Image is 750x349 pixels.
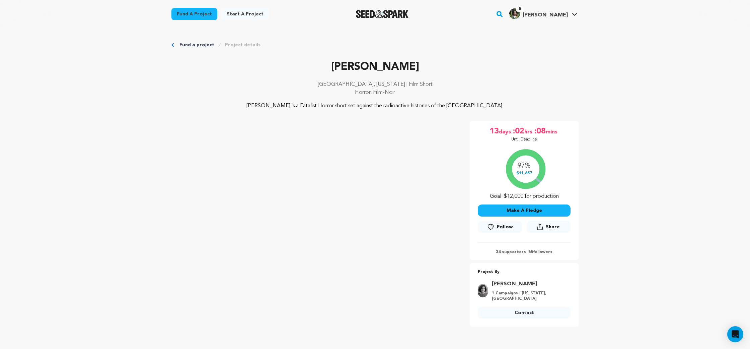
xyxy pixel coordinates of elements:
button: Make A Pledge [478,205,571,217]
span: :08 [534,126,546,137]
span: Share [546,224,560,230]
button: Share [526,221,571,233]
p: 1 Campaigns | [US_STATE], [GEOGRAPHIC_DATA] [492,291,567,301]
span: 65 [528,250,533,254]
p: [PERSON_NAME] is a Fatalist Horror short set against the radioactive histories of the [GEOGRAPHIC... [212,102,538,110]
span: Shea F.'s Profile [508,7,579,21]
p: Horror, Film-Noir [171,89,579,97]
a: Seed&Spark Homepage [356,10,408,18]
span: Follow [497,224,513,230]
span: 5 [516,6,524,12]
div: Breadcrumb [171,42,579,48]
span: Share [526,221,571,236]
img: 7f2a9a7b5fa6956e.jpg [478,284,488,297]
span: days [499,126,512,137]
p: Project By [478,268,571,276]
a: Project details [225,42,260,48]
a: Fund a project [171,8,217,20]
p: Until Deadline [511,137,537,142]
a: Contact [478,307,571,319]
span: mins [546,126,559,137]
button: Follow [478,221,522,233]
p: [GEOGRAPHIC_DATA], [US_STATE] | Film Short [171,80,579,89]
a: Start a project [221,8,269,20]
div: Shea F.'s Profile [509,8,568,19]
span: 13 [490,126,499,137]
img: Seed&Spark Logo Dark Mode [356,10,408,18]
a: Fund a project [179,42,214,48]
p: [PERSON_NAME] [171,59,579,75]
a: Shea F.'s Profile [508,7,579,19]
p: 34 supporters | followers [478,249,571,255]
img: 85a4436b0cd5ff68.jpg [509,8,520,19]
span: :02 [512,126,524,137]
div: Open Intercom Messenger [727,326,743,342]
a: Goto Sabrina Ghidossi profile [492,280,567,288]
span: hrs [524,126,534,137]
span: [PERSON_NAME] [523,12,568,18]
